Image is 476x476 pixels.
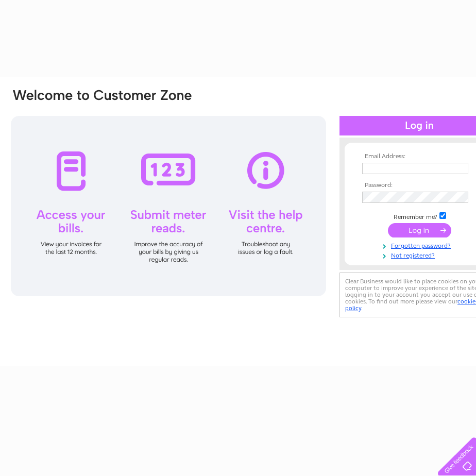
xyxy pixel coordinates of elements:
input: Submit [388,223,451,237]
